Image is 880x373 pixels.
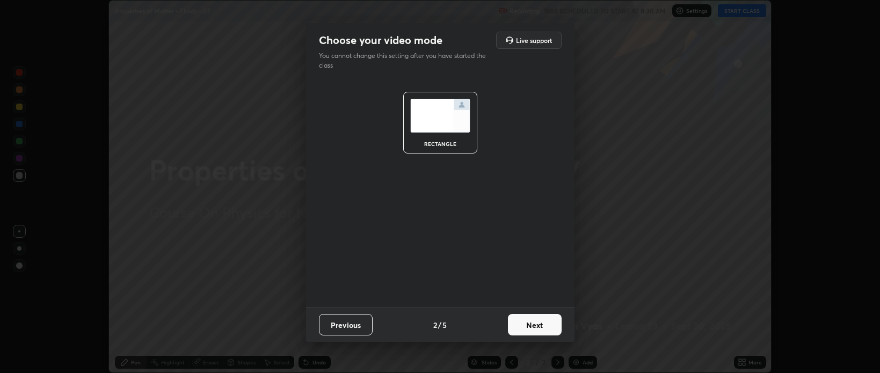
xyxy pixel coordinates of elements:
[419,141,462,147] div: rectangle
[319,33,442,47] h2: Choose your video mode
[410,99,470,133] img: normalScreenIcon.ae25ed63.svg
[442,319,447,331] h4: 5
[433,319,437,331] h4: 2
[319,51,493,70] p: You cannot change this setting after you have started the class
[319,314,373,335] button: Previous
[508,314,562,335] button: Next
[516,37,552,43] h5: Live support
[438,319,441,331] h4: /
